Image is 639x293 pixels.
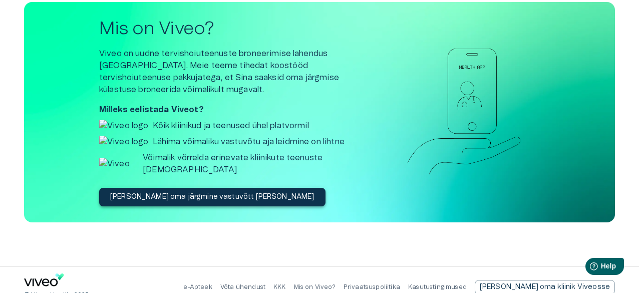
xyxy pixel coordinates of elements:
p: Milleks eelistada Viveot? [99,104,365,116]
a: Privaatsuspoliitika [344,284,400,290]
p: Kõik kliinikud ja teenused ühel platvormil [153,120,309,132]
iframe: Help widget launcher [550,254,628,282]
a: e-Apteek [183,284,212,290]
p: Lähima võimaliku vastuvõtu aja leidmine on lihtne [153,136,345,148]
p: [PERSON_NAME] oma kliinik Viveosse [480,282,610,292]
button: [PERSON_NAME] oma järgmine vastuvõtt [PERSON_NAME] [99,188,326,206]
img: Viveo logo [99,136,149,148]
p: Võimalik võrrelda erinevate kliinikute teenuste [DEMOGRAPHIC_DATA] [143,152,365,176]
p: Mis on Viveo? [294,283,336,291]
a: Kasutustingimused [408,284,467,290]
a: Navigate to home page [24,273,64,290]
img: Viveo logo [99,120,149,132]
h2: Mis on Viveo? [99,18,365,40]
a: KKK [273,284,286,290]
p: Võta ühendust [220,283,265,291]
img: Viveo logo [99,158,139,170]
p: Viveo on uudne tervishoiuteenuste broneerimise lahendus [GEOGRAPHIC_DATA]. Meie teeme tihedat koo... [99,48,365,96]
p: [PERSON_NAME] oma järgmine vastuvõtt [PERSON_NAME] [110,192,314,202]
